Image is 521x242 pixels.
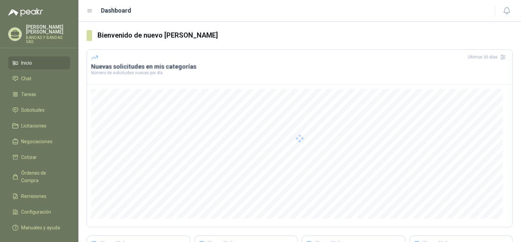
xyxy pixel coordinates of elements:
[8,166,70,187] a: Órdenes de Compra
[8,104,70,117] a: Solicitudes
[21,153,37,161] span: Cotizar
[8,135,70,148] a: Negociaciones
[21,122,46,130] span: Licitaciones
[8,88,70,101] a: Tareas
[8,8,43,16] img: Logo peakr
[8,56,70,69] a: Inicio
[26,36,70,44] p: BANDAS Y BANDAS SAS
[8,151,70,164] a: Cotizar
[21,91,36,98] span: Tareas
[21,138,53,145] span: Negociaciones
[21,106,45,114] span: Solicitudes
[98,30,513,41] h3: Bienvenido de nuevo [PERSON_NAME]
[8,72,70,85] a: Chat
[21,59,32,67] span: Inicio
[101,6,131,15] h1: Dashboard
[21,192,46,200] span: Remisiones
[21,224,60,231] span: Manuales y ayuda
[8,221,70,234] a: Manuales y ayuda
[26,25,70,34] p: [PERSON_NAME] [PERSON_NAME]
[21,208,51,216] span: Configuración
[8,119,70,132] a: Licitaciones
[8,190,70,203] a: Remisiones
[21,169,64,184] span: Órdenes de Compra
[8,205,70,218] a: Configuración
[21,75,31,82] span: Chat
